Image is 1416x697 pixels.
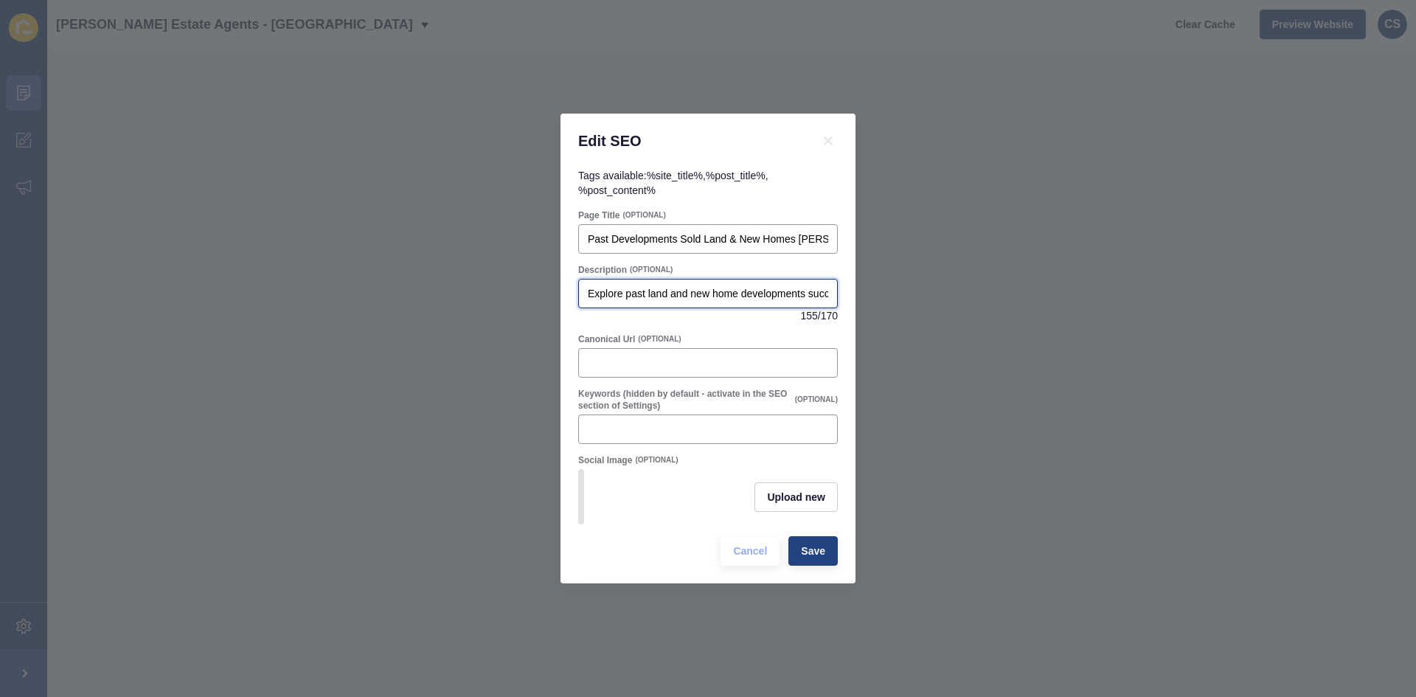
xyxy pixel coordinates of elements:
[578,209,619,221] label: Page Title
[578,184,656,196] code: %post_content%
[578,264,627,276] label: Description
[635,455,678,465] span: (OPTIONAL)
[647,170,703,181] code: %site_title%
[801,544,825,558] span: Save
[821,308,838,323] span: 170
[578,170,768,196] span: Tags available: , ,
[733,544,767,558] span: Cancel
[754,482,838,512] button: Upload new
[706,170,766,181] code: %post_title%
[800,308,817,323] span: 155
[721,536,780,566] button: Cancel
[578,131,801,150] h1: Edit SEO
[795,395,838,405] span: (OPTIONAL)
[578,333,635,345] label: Canonical Url
[818,308,821,323] span: /
[578,454,632,466] label: Social Image
[578,388,792,412] label: Keywords (hidden by default - activate in the SEO section of Settings)
[638,334,681,344] span: (OPTIONAL)
[788,536,838,566] button: Save
[622,210,665,221] span: (OPTIONAL)
[630,265,673,275] span: (OPTIONAL)
[767,490,825,504] span: Upload new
